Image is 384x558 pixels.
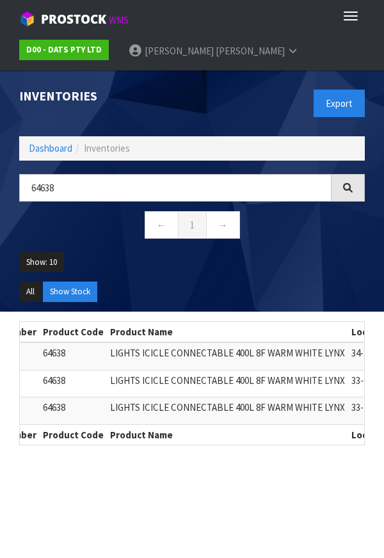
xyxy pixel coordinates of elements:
[178,211,207,239] a: 1
[19,174,332,202] input: Search inventories
[107,342,348,370] td: LIGHTS ICICLE CONNECTABLE 400L 8F WARM WHITE LYNX
[26,44,102,55] strong: D00 - DATS PTY LTD
[145,45,214,57] span: [PERSON_NAME]
[107,397,348,425] td: LIGHTS ICICLE CONNECTABLE 400L 8F WARM WHITE LYNX
[40,322,107,342] th: Product Code
[206,211,240,239] a: →
[43,282,97,302] button: Show Stock
[84,142,130,154] span: Inventories
[107,322,348,342] th: Product Name
[107,424,348,445] th: Product Name
[40,342,107,370] td: 64638
[109,14,129,26] small: WMS
[19,40,109,60] a: D00 - DATS PTY LTD
[19,11,35,27] img: cube-alt.png
[216,45,285,57] span: [PERSON_NAME]
[40,397,107,425] td: 64638
[145,211,179,239] a: ←
[19,211,365,243] nav: Page navigation
[41,11,106,28] span: ProStock
[314,90,365,117] button: Export
[29,142,72,154] a: Dashboard
[19,282,42,302] button: All
[107,370,348,397] td: LIGHTS ICICLE CONNECTABLE 400L 8F WARM WHITE LYNX
[19,90,182,104] h1: Inventories
[40,424,107,445] th: Product Code
[19,252,64,273] button: Show: 10
[40,370,107,397] td: 64638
